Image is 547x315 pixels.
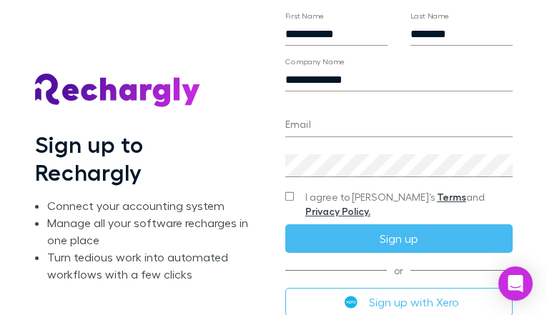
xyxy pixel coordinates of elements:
[305,205,370,217] a: Privacy Policy.
[345,296,358,309] img: Xero's logo
[285,56,345,67] label: Company Name
[47,197,256,214] li: Connect your accounting system
[498,266,533,301] div: Open Intercom Messenger
[410,11,450,21] label: Last Name
[35,131,257,186] h1: Sign up to Rechargly
[35,74,201,108] img: Rechargly's Logo
[47,249,256,283] li: Turn tedious work into automated workflows with a few clicks
[285,270,513,271] span: or
[305,190,513,219] span: I agree to [PERSON_NAME]’s and
[285,11,325,21] label: First Name
[285,224,513,253] button: Sign up
[47,214,256,249] li: Manage all your software recharges in one place
[437,191,466,203] a: Terms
